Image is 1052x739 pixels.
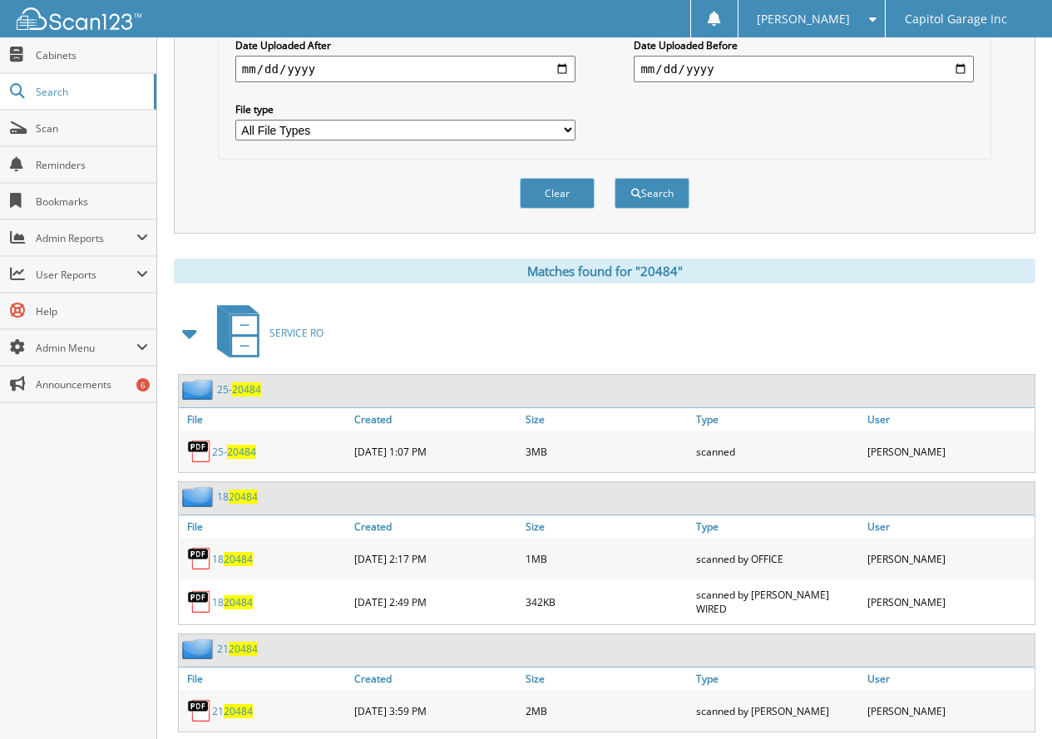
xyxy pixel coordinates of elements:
[212,704,253,718] a: 2120484
[521,694,693,727] div: 2MB
[36,341,136,355] span: Admin Menu
[905,14,1007,24] span: Capitol Garage Inc
[182,638,217,659] img: folder2.png
[692,694,863,727] div: scanned by [PERSON_NAME]
[179,668,350,690] a: File
[179,408,350,431] a: File
[521,668,693,690] a: Size
[136,378,150,392] div: 6
[179,515,350,538] a: File
[521,435,693,468] div: 3MB
[863,515,1035,538] a: User
[521,584,693,620] div: 342KB
[521,542,693,575] div: 1MB
[232,382,261,397] span: 20484
[350,668,521,690] a: Created
[187,439,212,464] img: PDF.png
[36,377,148,392] span: Announcements
[36,158,148,172] span: Reminders
[182,379,217,400] img: folder2.png
[615,178,689,209] button: Search
[634,38,974,52] label: Date Uploaded Before
[757,14,850,24] span: [PERSON_NAME]
[634,56,974,82] input: end
[350,408,521,431] a: Created
[217,490,258,504] a: 1820484
[269,326,324,340] span: SERVICE RO
[212,445,256,459] a: 25-20484
[174,259,1035,283] div: Matches found for "20484"
[521,515,693,538] a: Size
[229,490,258,504] span: 20484
[692,542,863,575] div: scanned by OFFICE
[969,659,1052,739] iframe: Chat Widget
[224,552,253,566] span: 20484
[36,48,148,62] span: Cabinets
[217,642,258,656] a: 2120484
[36,85,146,99] span: Search
[36,195,148,209] span: Bookmarks
[863,584,1035,620] div: [PERSON_NAME]
[36,304,148,318] span: Help
[350,515,521,538] a: Created
[350,435,521,468] div: [DATE] 1:07 PM
[36,121,148,135] span: Scan
[692,515,863,538] a: Type
[212,595,253,609] a: 1820484
[863,668,1035,690] a: User
[863,694,1035,727] div: [PERSON_NAME]
[17,7,141,30] img: scan123-logo-white.svg
[692,435,863,468] div: scanned
[227,445,256,459] span: 20484
[350,542,521,575] div: [DATE] 2:17 PM
[207,300,324,366] a: SERVICE RO
[187,698,212,723] img: PDF.png
[863,542,1035,575] div: [PERSON_NAME]
[692,408,863,431] a: Type
[863,408,1035,431] a: User
[235,56,575,82] input: start
[36,268,136,282] span: User Reports
[182,486,217,507] img: folder2.png
[692,668,863,690] a: Type
[520,178,595,209] button: Clear
[350,584,521,620] div: [DATE] 2:49 PM
[229,642,258,656] span: 20484
[212,552,253,566] a: 1820484
[235,38,575,52] label: Date Uploaded After
[235,102,575,116] label: File type
[224,595,253,609] span: 20484
[36,231,136,245] span: Admin Reports
[350,694,521,727] div: [DATE] 3:59 PM
[187,589,212,614] img: PDF.png
[692,584,863,620] div: scanned by [PERSON_NAME] WIRED
[521,408,693,431] a: Size
[217,382,261,397] a: 25-20484
[863,435,1035,468] div: [PERSON_NAME]
[224,704,253,718] span: 20484
[187,546,212,571] img: PDF.png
